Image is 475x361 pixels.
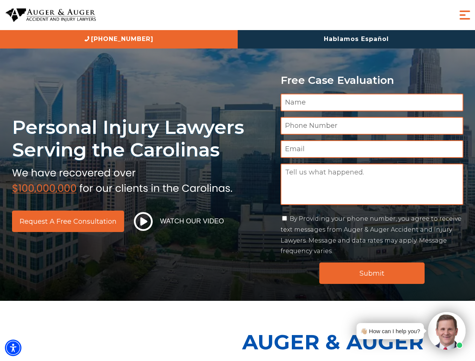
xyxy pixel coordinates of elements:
[20,218,117,225] span: Request a Free Consultation
[281,94,463,111] input: Name
[12,165,232,194] img: sub text
[281,215,461,255] label: By Providing your phone number, you agree to receive text messages from Auger & Auger Accident an...
[12,116,272,161] h1: Personal Injury Lawyers Serving the Carolinas
[281,140,463,158] input: Email
[5,340,21,356] div: Accessibility Menu
[12,211,124,232] a: Request a Free Consultation
[242,323,471,361] p: Auger & Auger
[319,262,425,284] input: Submit
[360,326,420,336] div: 👋🏼 How can I help you?
[6,8,96,22] img: Auger & Auger Accident and Injury Lawyers Logo
[281,74,463,86] p: Free Case Evaluation
[281,117,463,135] input: Phone Number
[457,8,472,23] button: Menu
[428,312,466,350] img: Intaker widget Avatar
[132,212,226,231] button: Watch Our Video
